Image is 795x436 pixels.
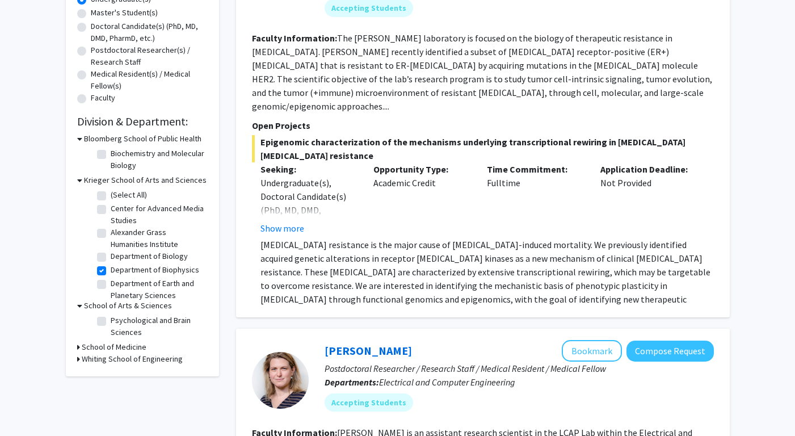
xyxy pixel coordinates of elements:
[325,376,379,388] b: Departments:
[260,162,357,176] p: Seeking:
[252,135,714,162] span: Epigenomic characterization of the mechanisms underlying transcriptional rewiring in [MEDICAL_DAT...
[91,44,208,68] label: Postdoctoral Researcher(s) / Research Staff
[82,353,183,365] h3: Whiting School of Engineering
[91,92,115,104] label: Faculty
[252,32,337,44] b: Faculty Information:
[91,20,208,44] label: Doctoral Candidate(s) (PhD, MD, DMD, PharmD, etc.)
[111,189,147,201] label: (Select All)
[111,227,205,250] label: Alexander Grass Humanities Institute
[325,343,412,358] a: [PERSON_NAME]
[111,250,188,262] label: Department of Biology
[111,148,205,171] label: Biochemistry and Molecular Biology
[111,315,205,338] label: Psychological and Brain Sciences
[365,162,478,235] div: Academic Credit
[373,162,470,176] p: Opportunity Type:
[260,176,357,299] div: Undergraduate(s), Doctoral Candidate(s) (PhD, MD, DMD, PharmD, etc.), Postdoctoral Researcher(s) ...
[111,203,205,227] label: Center for Advanced Media Studies
[592,162,705,235] div: Not Provided
[9,385,48,427] iframe: Chat
[478,162,592,235] div: Fulltime
[562,340,622,362] button: Add Moira-Phoebe Huet to Bookmarks
[260,238,714,320] p: [MEDICAL_DATA] resistance is the major cause of [MEDICAL_DATA]-induced mortality. We previously i...
[82,341,146,353] h3: School of Medicine
[626,341,714,362] button: Compose Request to Moira-Phoebe Huet
[325,362,714,375] p: Postdoctoral Researcher / Research Staff / Medical Resident / Medical Fellow
[252,119,714,132] p: Open Projects
[252,32,712,112] fg-read-more: The [PERSON_NAME] laboratory is focused on the biology of therapeutic resistance in [MEDICAL_DATA...
[487,162,583,176] p: Time Commitment:
[77,115,208,128] h2: Division & Department:
[111,264,199,276] label: Department of Biophysics
[600,162,697,176] p: Application Deadline:
[84,174,207,186] h3: Krieger School of Arts and Sciences
[111,278,205,301] label: Department of Earth and Planetary Sciences
[84,133,201,145] h3: Bloomberg School of Public Health
[84,300,172,312] h3: School of Arts & Sciences
[91,7,158,19] label: Master's Student(s)
[260,221,304,235] button: Show more
[91,68,208,92] label: Medical Resident(s) / Medical Fellow(s)
[379,376,515,388] span: Electrical and Computer Engineering
[325,393,413,412] mat-chip: Accepting Students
